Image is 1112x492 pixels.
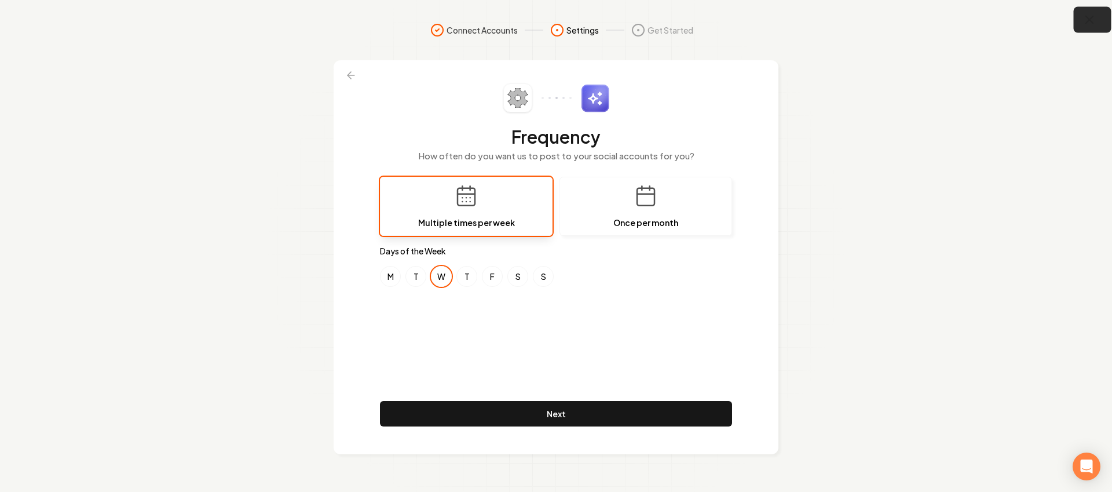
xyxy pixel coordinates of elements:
[380,401,732,427] button: Next
[533,266,554,287] button: Sunday
[380,245,732,257] label: Days of the Week
[380,177,553,236] button: Multiple times per week
[581,84,609,112] img: sparkles.svg
[431,266,452,287] button: Wednesday
[456,266,477,287] button: Thursday
[1073,453,1100,480] div: Open Intercom Messenger
[542,97,572,99] img: connector-dots.svg
[380,126,732,147] h2: Frequency
[507,266,528,287] button: Saturday
[447,24,518,36] span: Connect Accounts
[648,24,693,36] span: Get Started
[380,150,732,163] p: How often do you want us to post to your social accounts for you?
[405,266,426,287] button: Tuesday
[482,266,503,287] button: Friday
[566,24,599,36] span: Settings
[559,177,732,236] button: Once per month
[380,266,401,287] button: Monday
